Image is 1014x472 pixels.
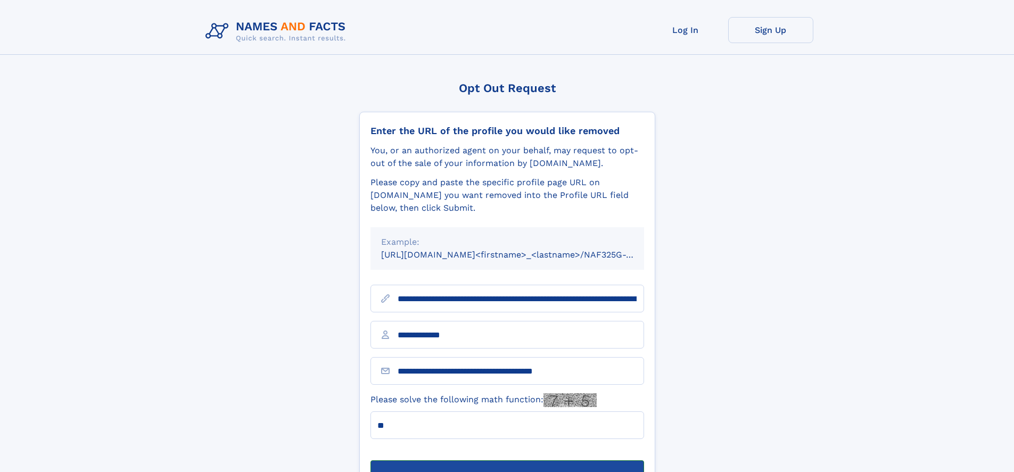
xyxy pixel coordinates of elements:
[381,236,633,249] div: Example:
[370,393,597,407] label: Please solve the following math function:
[381,250,664,260] small: [URL][DOMAIN_NAME]<firstname>_<lastname>/NAF325G-xxxxxxxx
[359,81,655,95] div: Opt Out Request
[370,176,644,214] div: Please copy and paste the specific profile page URL on [DOMAIN_NAME] you want removed into the Pr...
[728,17,813,43] a: Sign Up
[643,17,728,43] a: Log In
[370,125,644,137] div: Enter the URL of the profile you would like removed
[370,144,644,170] div: You, or an authorized agent on your behalf, may request to opt-out of the sale of your informatio...
[201,17,355,46] img: Logo Names and Facts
